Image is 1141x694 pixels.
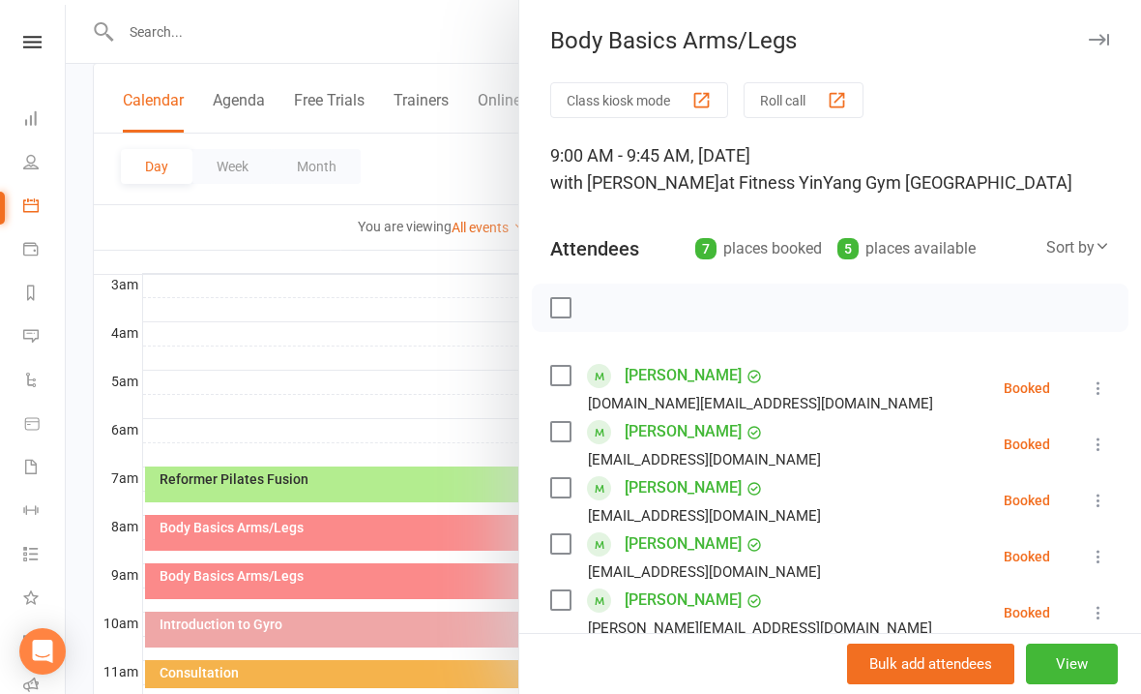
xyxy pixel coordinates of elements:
a: [PERSON_NAME] [625,416,742,447]
div: Body Basics Arms/Legs [519,27,1141,54]
div: Booked [1004,438,1050,451]
a: Dashboard [23,99,67,142]
a: Calendar [23,186,67,229]
div: [EMAIL_ADDRESS][DOMAIN_NAME] [588,447,821,472]
div: Booked [1004,550,1050,563]
div: Booked [1004,606,1050,619]
button: Roll call [744,82,863,118]
a: Payments [23,229,67,273]
div: places booked [695,235,822,262]
a: What's New [23,578,67,621]
div: 5 [837,238,859,259]
div: 9:00 AM - 9:45 AM, [DATE] [550,142,1110,196]
button: Bulk add attendees [847,644,1014,684]
div: [PERSON_NAME][EMAIL_ADDRESS][DOMAIN_NAME] [588,616,932,641]
div: Sort by [1046,235,1110,260]
button: Class kiosk mode [550,82,728,118]
a: General attendance kiosk mode [23,621,67,665]
div: 7 [695,238,717,259]
a: People [23,142,67,186]
div: Booked [1004,381,1050,395]
a: [PERSON_NAME] [625,472,742,503]
span: with [PERSON_NAME] [550,172,719,193]
div: Booked [1004,494,1050,507]
a: Product Sales [23,404,67,447]
a: [PERSON_NAME] [625,585,742,616]
a: [PERSON_NAME] [625,528,742,559]
div: Attendees [550,235,639,262]
div: Open Intercom Messenger [19,628,66,675]
a: [PERSON_NAME] [625,360,742,391]
span: at Fitness YinYang Gym [GEOGRAPHIC_DATA] [719,172,1072,193]
a: Reports [23,273,67,317]
div: [EMAIL_ADDRESS][DOMAIN_NAME] [588,503,821,528]
div: [EMAIL_ADDRESS][DOMAIN_NAME] [588,559,821,585]
button: View [1026,644,1118,684]
div: [DOMAIN_NAME][EMAIL_ADDRESS][DOMAIN_NAME] [588,391,933,416]
div: places available [837,235,976,262]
